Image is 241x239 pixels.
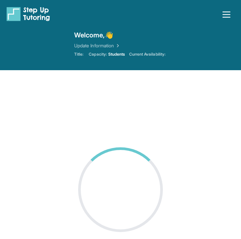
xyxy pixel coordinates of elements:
[89,52,107,57] span: Capacity:
[7,7,50,21] img: logo
[74,42,120,49] a: Update Information
[74,52,83,57] span: Title:
[129,52,166,57] span: Current Availability:
[108,52,125,57] span: Students
[114,42,120,49] img: Chevron Right
[74,30,113,40] span: Welcome, 👋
